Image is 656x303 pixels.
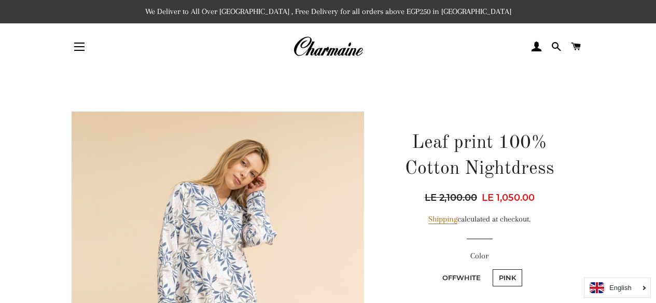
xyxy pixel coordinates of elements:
div: calculated at checkout. [387,213,571,226]
h1: Leaf print 100% Cotton Nightdress [387,130,571,183]
label: OffWhite [436,269,487,286]
label: Color [387,250,571,263]
span: LE 1,050.00 [482,192,535,203]
i: English [609,284,632,291]
a: Shipping [428,214,457,224]
a: English [590,282,645,293]
label: Pink [493,269,522,286]
span: LE 2,100.00 [425,190,480,205]
img: Charmaine Egypt [293,35,363,58]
